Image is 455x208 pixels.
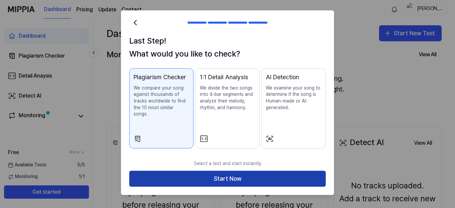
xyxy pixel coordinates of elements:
div: 1:1 Detail Analysis [200,73,255,82]
button: Start Now [129,171,326,187]
button: Plagiarism CheckerWe compare your song against thousands of tracks worldwide to find the 10 most ... [129,68,194,148]
h1: Last Step! What would you like to check? [129,35,326,60]
p: Select a test and start instantly [129,156,326,171]
p: We examine your song to determine if the song is Human-made or AI-generated. [266,85,321,111]
button: AI DetectionWe examine your song to determine if the song is Human-made or AI-generated. [261,68,326,148]
div: Plagiarism Checker [134,73,189,82]
p: We divide the two songs into 4-bar segments and analyze their melody, rhythm, and harmony. [200,85,255,111]
div: AI Detection [266,73,321,82]
p: We compare your song against thousands of tracks worldwide to find the 10 most similar songs. [134,85,189,117]
button: 1:1 Detail AnalysisWe divide the two songs into 4-bar segments and analyze their melody, rhythm, ... [196,68,260,148]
